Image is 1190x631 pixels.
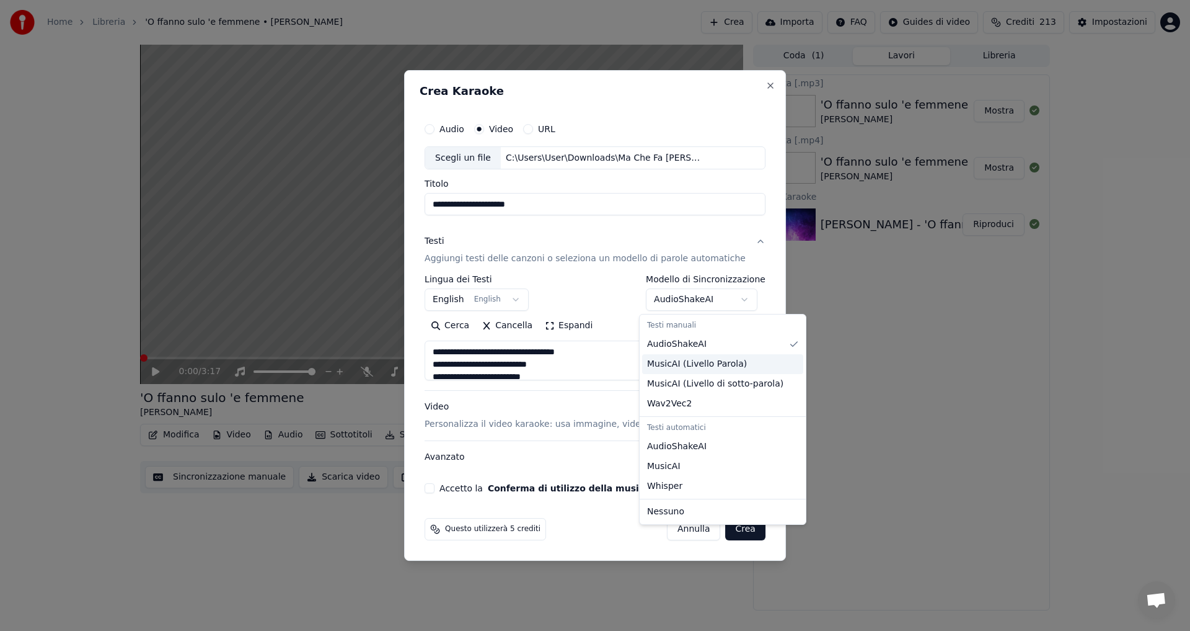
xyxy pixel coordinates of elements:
[647,441,707,453] span: AudioShakeAI
[642,419,803,437] div: Testi automatici
[647,398,692,410] span: Wav2Vec2
[647,506,684,518] span: Nessuno
[647,480,682,493] span: Whisper
[642,317,803,334] div: Testi manuali
[647,460,681,473] span: MusicAI
[647,358,747,370] span: MusicAI ( Livello Parola )
[647,378,783,390] span: MusicAI ( Livello di sotto-parola )
[647,338,707,351] span: AudioShakeAI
